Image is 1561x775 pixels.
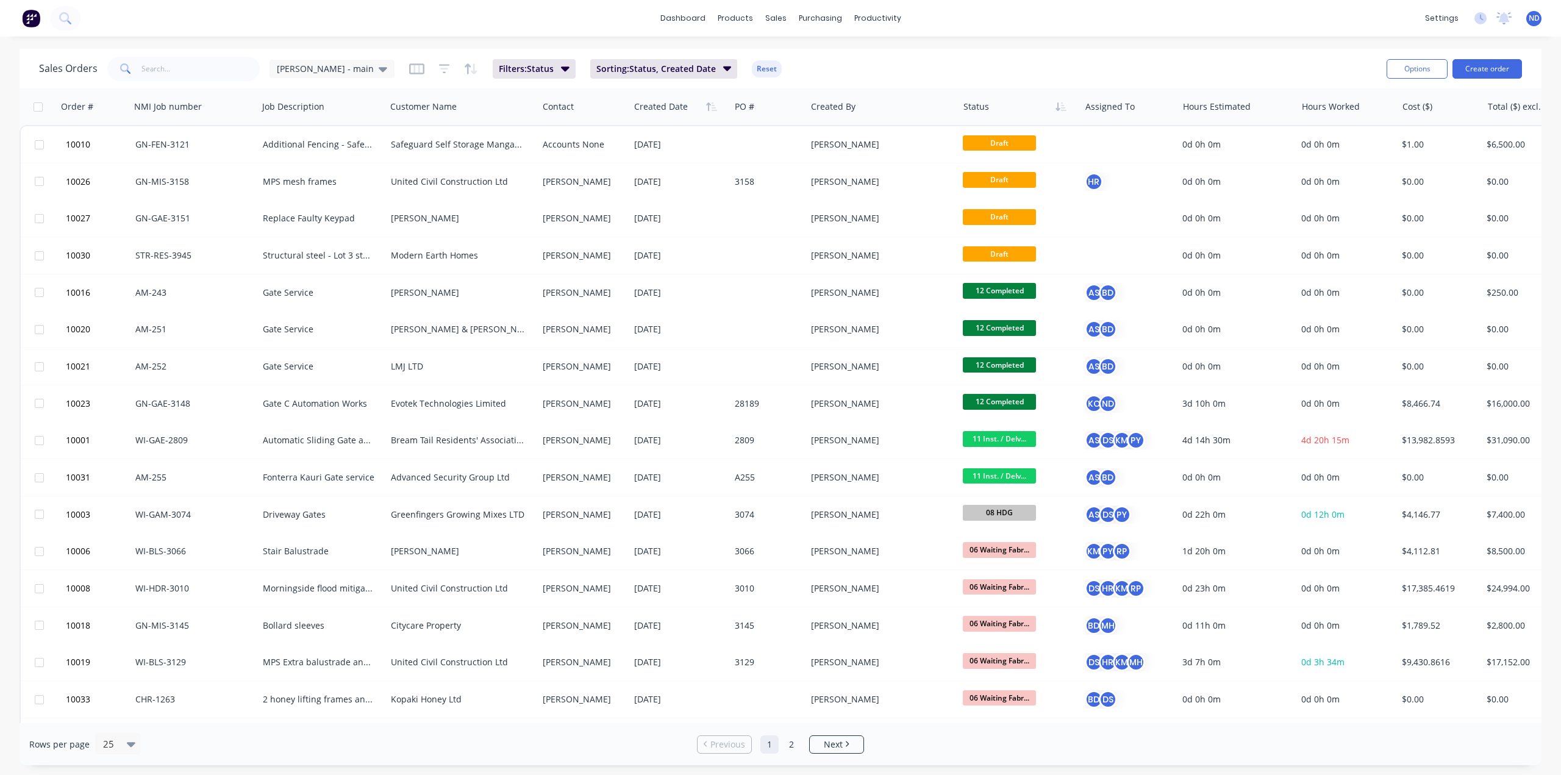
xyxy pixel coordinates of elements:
[135,176,248,188] div: GN-MIS-3158
[543,249,620,262] div: [PERSON_NAME]
[135,287,248,299] div: AM-243
[62,237,135,274] button: 10030
[263,249,375,262] div: Structural steel - Lot 3 stoney hill
[263,287,375,299] div: Gate Service
[62,163,135,200] button: 10026
[654,9,712,27] a: dashboard
[963,283,1036,298] span: 12 Completed
[710,738,745,751] span: Previous
[1099,320,1117,338] div: BD
[543,656,620,668] div: [PERSON_NAME]
[963,320,1036,335] span: 12 Completed
[39,63,98,74] h1: Sales Orders
[1182,398,1286,410] div: 3d 10h 0m
[811,434,946,446] div: [PERSON_NAME]
[1099,357,1117,376] div: BD
[263,509,375,521] div: Driveway Gates
[1402,360,1474,373] div: $0.00
[1301,212,1340,224] span: 0d 0h 0m
[1085,173,1103,191] button: HR
[1099,579,1117,598] div: HR
[1085,616,1103,635] div: BD
[543,360,620,373] div: [PERSON_NAME]
[135,323,248,335] div: AM-251
[263,620,375,632] div: Bollard sleeves
[634,582,725,595] div: [DATE]
[1099,616,1117,635] div: MH
[62,570,135,607] button: 10008
[135,138,248,151] div: GN-FEN-3121
[634,545,725,557] div: [DATE]
[1301,471,1340,483] span: 0d 0h 0m
[1099,690,1117,709] div: DS
[62,385,135,422] button: 10023
[1529,13,1540,24] span: ND
[543,693,620,705] div: [PERSON_NAME]
[1085,320,1117,338] button: ASBD
[263,693,375,705] div: 2 honey lifting frames and trailer repair works
[1099,284,1117,302] div: BD
[1402,509,1474,521] div: $4,146.77
[1113,653,1131,671] div: KM
[62,681,135,718] button: 10033
[62,274,135,311] button: 10016
[263,582,375,595] div: Morningside flood mitigation handrails
[1085,579,1145,598] button: DSHRKMRP
[634,471,725,484] div: [DATE]
[735,545,798,557] div: 3066
[963,101,989,113] div: Status
[1085,284,1117,302] button: ASBD
[811,138,946,151] div: [PERSON_NAME]
[66,176,90,188] span: 10026
[634,138,725,151] div: [DATE]
[735,101,754,113] div: PO #
[66,212,90,224] span: 10027
[1301,176,1340,187] span: 0d 0h 0m
[543,620,620,632] div: [PERSON_NAME]
[262,101,324,113] div: Job Description
[263,212,375,224] div: Replace Faulty Keypad
[735,434,798,446] div: 2809
[391,398,526,410] div: Evotek Technologies Limited
[1301,360,1340,372] span: 0d 0h 0m
[1182,656,1286,668] div: 3d 7h 0m
[493,59,576,79] button: Filters:Status
[1182,138,1286,151] div: 0d 0h 0m
[963,135,1036,151] span: Draft
[1085,431,1103,449] div: AS
[66,509,90,521] span: 10003
[263,323,375,335] div: Gate Service
[1099,431,1117,449] div: DS
[141,57,260,81] input: Search...
[1085,505,1103,524] div: AS
[634,287,725,299] div: [DATE]
[391,287,526,299] div: [PERSON_NAME]
[1113,431,1131,449] div: KM
[1402,656,1474,668] div: $9,430.8616
[760,735,779,754] a: Page 1 is your current page
[391,620,526,632] div: Citycare Property
[61,101,93,113] div: Order #
[66,138,90,151] span: 10010
[963,690,1036,705] span: 06 Waiting Fabr...
[62,533,135,570] button: 10006
[811,323,946,335] div: [PERSON_NAME]
[811,545,946,557] div: [PERSON_NAME]
[1085,653,1103,671] div: DS
[811,287,946,299] div: [PERSON_NAME]
[1301,656,1345,668] span: 0d 3h 34m
[811,582,946,595] div: [PERSON_NAME]
[135,693,248,705] div: CHR-1263
[1085,431,1145,449] button: ASDSKMPY
[712,9,759,27] div: products
[391,545,526,557] div: [PERSON_NAME]
[135,360,248,373] div: AM-252
[62,496,135,533] button: 10003
[1402,582,1474,595] div: $17,385.4619
[66,360,90,373] span: 10021
[811,212,946,224] div: [PERSON_NAME]
[811,249,946,262] div: [PERSON_NAME]
[1113,579,1131,598] div: KM
[634,434,725,446] div: [DATE]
